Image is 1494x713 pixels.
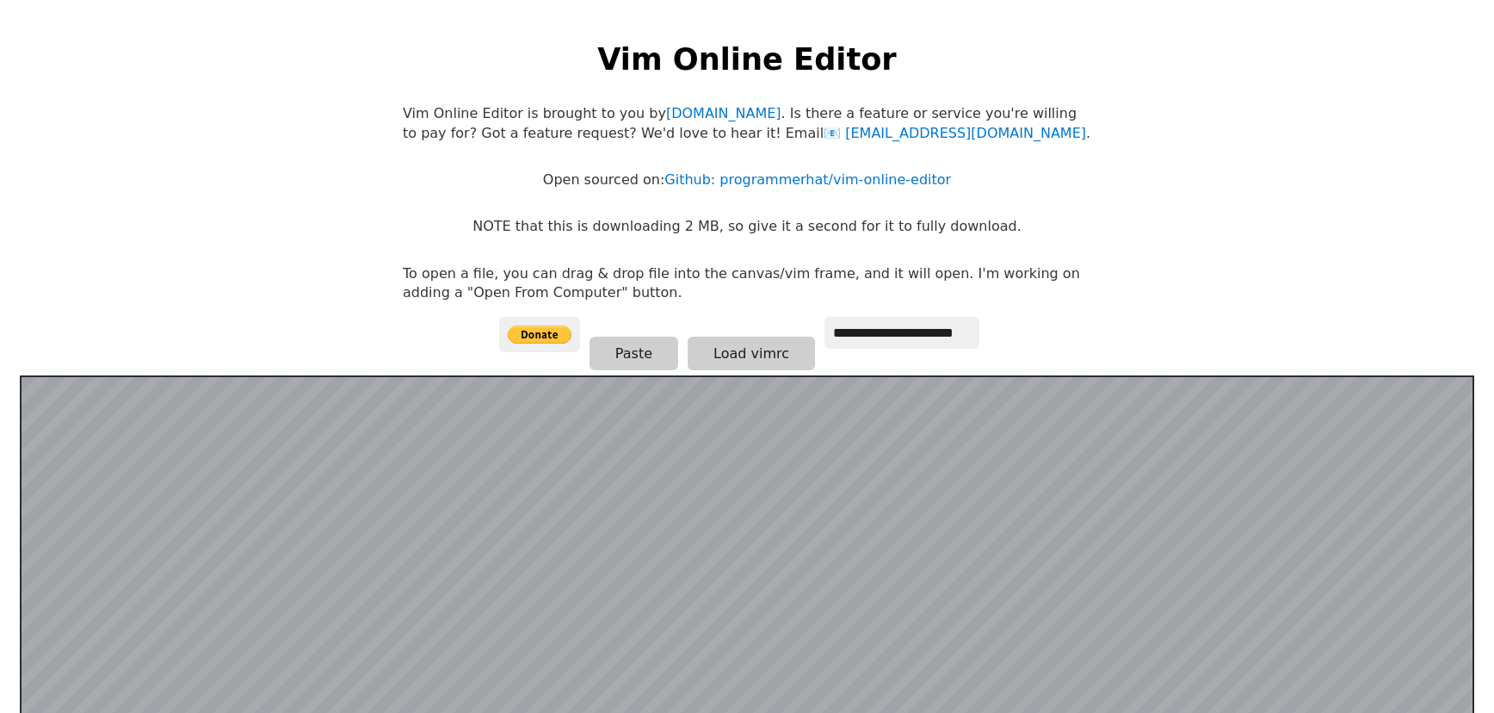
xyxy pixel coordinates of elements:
[590,337,678,370] button: Paste
[543,170,951,189] p: Open sourced on:
[666,105,781,121] a: [DOMAIN_NAME]
[664,171,951,188] a: Github: programmerhat/vim-online-editor
[472,217,1021,236] p: NOTE that this is downloading 2 MB, so give it a second for it to fully download.
[688,337,815,370] button: Load vimrc
[824,125,1086,141] a: [EMAIL_ADDRESS][DOMAIN_NAME]
[403,104,1091,143] p: Vim Online Editor is brought to you by . Is there a feature or service you're willing to pay for?...
[597,38,896,80] h1: Vim Online Editor
[403,264,1091,303] p: To open a file, you can drag & drop file into the canvas/vim frame, and it will open. I'm working...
